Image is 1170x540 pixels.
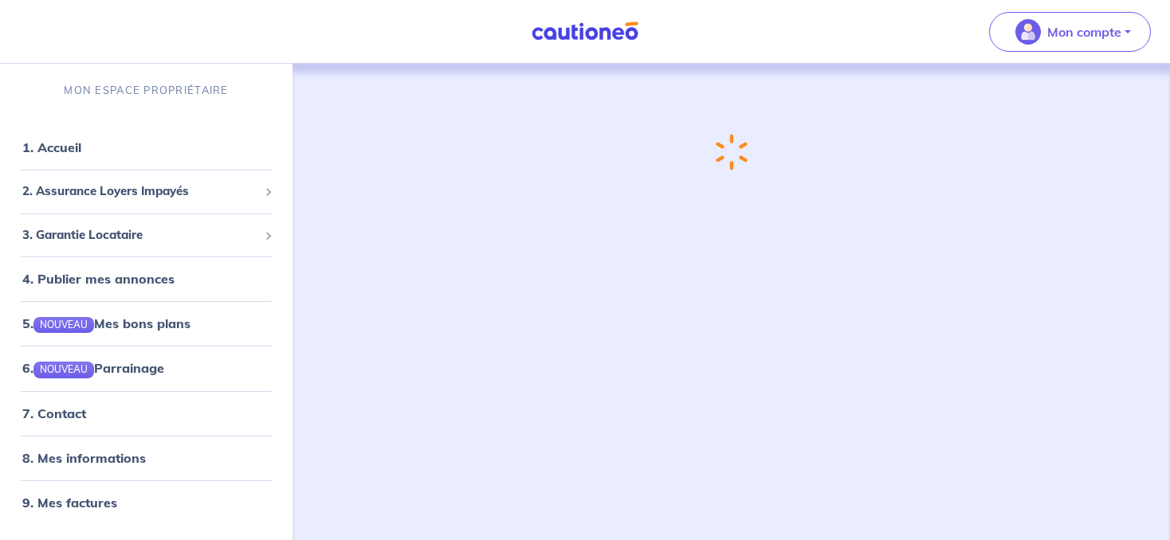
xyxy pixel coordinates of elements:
div: 1. Accueil [6,131,286,163]
img: loading-spinner [711,131,752,174]
div: 6.NOUVEAUParrainage [6,352,286,384]
div: 8. Mes informations [6,442,286,474]
span: 2. Assurance Loyers Impayés [22,182,258,201]
div: 5.NOUVEAUMes bons plans [6,307,286,339]
a: 5.NOUVEAUMes bons plans [22,315,190,331]
a: 4. Publier mes annonces [22,271,175,287]
img: illu_account_valid_menu.svg [1015,19,1041,45]
a: 9. Mes factures [22,495,117,511]
a: 8. Mes informations [22,450,146,466]
p: MON ESPACE PROPRIÉTAIRE [64,83,228,98]
div: 2. Assurance Loyers Impayés [6,176,286,207]
p: Mon compte [1047,22,1121,41]
img: Cautioneo [525,22,645,41]
div: 9. Mes factures [6,487,286,518]
button: illu_account_valid_menu.svgMon compte [989,12,1151,52]
a: 6.NOUVEAUParrainage [22,360,164,376]
a: 7. Contact [22,405,86,421]
div: 4. Publier mes annonces [6,263,286,295]
div: 7. Contact [6,397,286,429]
div: 3. Garantie Locataire [6,220,286,251]
a: 1. Accueil [22,139,81,155]
span: 3. Garantie Locataire [22,226,258,245]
